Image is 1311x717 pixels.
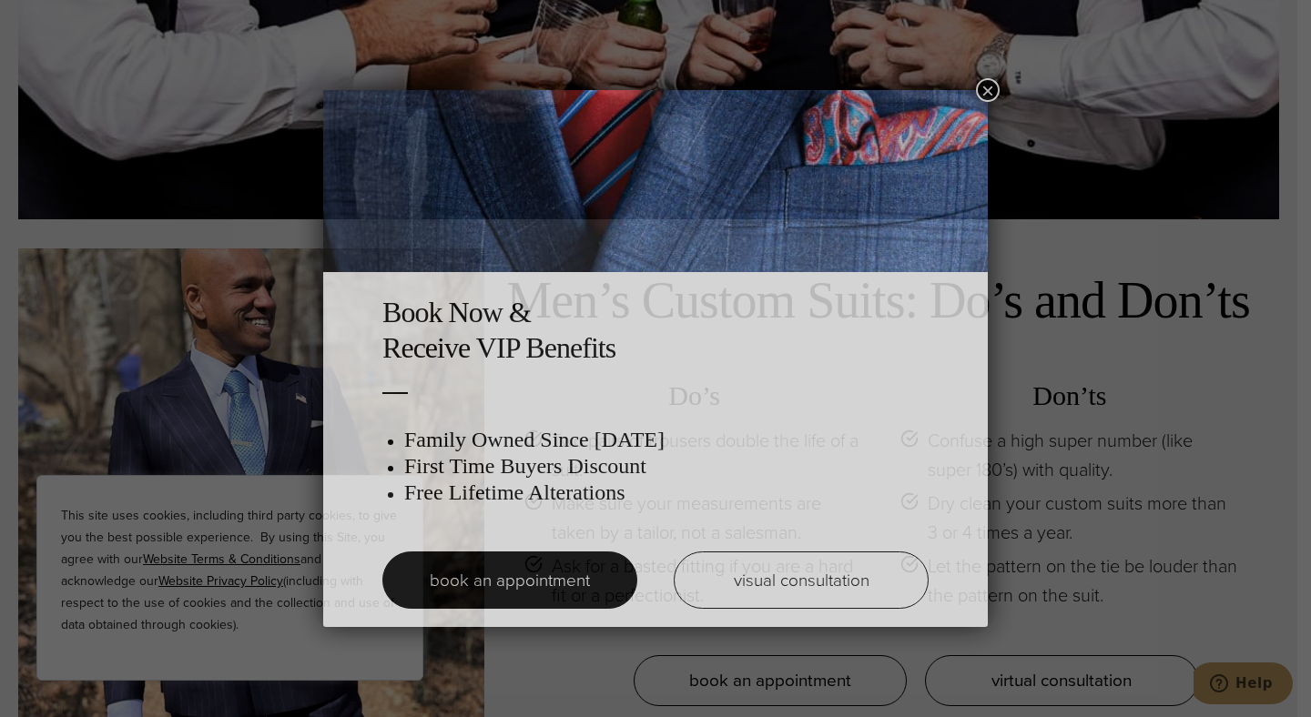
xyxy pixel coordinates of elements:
[382,551,637,609] a: book an appointment
[674,551,929,609] a: visual consultation
[404,453,929,480] h3: First Time Buyers Discount
[382,295,929,365] h2: Book Now & Receive VIP Benefits
[404,480,929,506] h3: Free Lifetime Alterations
[976,78,1000,102] button: Close
[404,427,929,453] h3: Family Owned Since [DATE]
[42,13,79,29] span: Help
